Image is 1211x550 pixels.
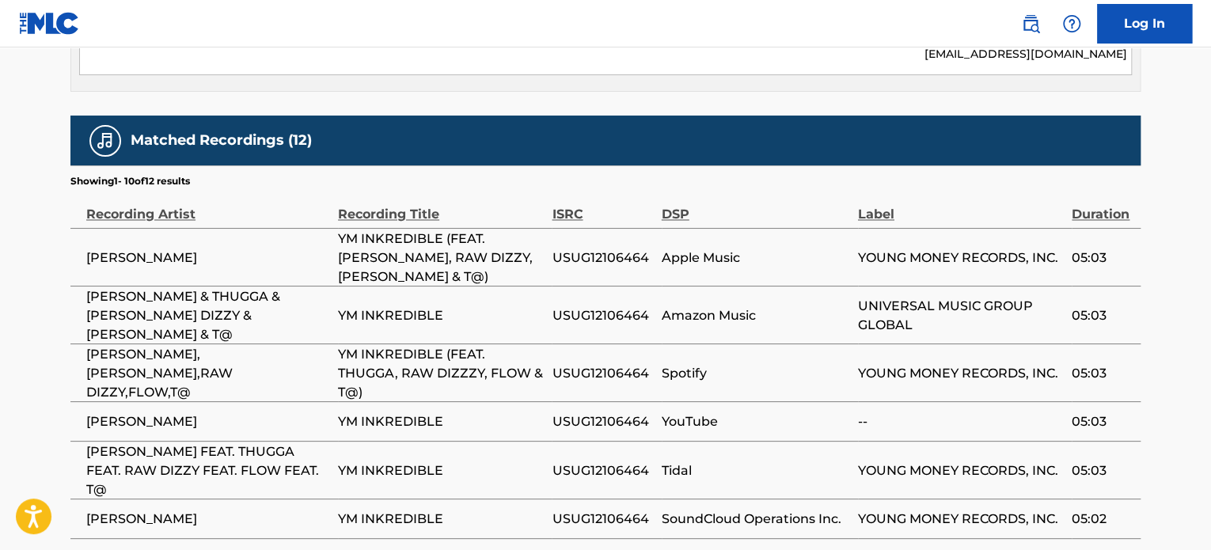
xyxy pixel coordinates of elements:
[858,461,1064,480] span: YOUNG MONEY RECORDS, INC.
[1056,8,1088,40] div: Help
[86,248,330,267] span: [PERSON_NAME]
[86,344,330,401] span: [PERSON_NAME],[PERSON_NAME],RAW DIZZY,FLOW,T@
[131,131,312,150] h5: Matched Recordings (12)
[338,229,544,286] span: YM INKREDIBLE (FEAT. [PERSON_NAME], RAW DIZZY, [PERSON_NAME] & T@)
[552,248,653,267] span: USUG12106464
[338,344,544,401] span: YM INKREDIBLE (FEAT. THUGGA, RAW DIZZZY, FLOW & T@)
[924,46,1131,63] p: [EMAIL_ADDRESS][DOMAIN_NAME]
[338,188,544,224] div: Recording Title
[86,286,330,343] span: [PERSON_NAME] & THUGGA & [PERSON_NAME] DIZZY & [PERSON_NAME] & T@
[552,363,653,382] span: USUG12106464
[86,188,330,224] div: Recording Artist
[1072,305,1133,324] span: 05:03
[338,305,544,324] span: YM INKREDIBLE
[662,188,850,224] div: DSP
[662,412,850,431] span: YouTube
[858,509,1064,528] span: YOUNG MONEY RECORDS, INC.
[858,363,1064,382] span: YOUNG MONEY RECORDS, INC.
[552,509,653,528] span: USUG12106464
[86,509,330,528] span: [PERSON_NAME]
[662,461,850,480] span: Tidal
[1021,14,1040,33] img: search
[662,305,850,324] span: Amazon Music
[552,188,653,224] div: ISRC
[1072,188,1133,224] div: Duration
[1015,8,1046,40] a: Public Search
[1072,461,1133,480] span: 05:03
[338,509,544,528] span: YM INKREDIBLE
[552,412,653,431] span: USUG12106464
[86,412,330,431] span: [PERSON_NAME]
[858,296,1064,334] span: UNIVERSAL MUSIC GROUP GLOBAL
[662,509,850,528] span: SoundCloud Operations Inc.
[662,363,850,382] span: Spotify
[1072,248,1133,267] span: 05:03
[552,461,653,480] span: USUG12106464
[19,12,80,35] img: MLC Logo
[70,174,190,188] p: Showing 1 - 10 of 12 results
[552,305,653,324] span: USUG12106464
[338,461,544,480] span: YM INKREDIBLE
[662,248,850,267] span: Apple Music
[86,442,330,499] span: [PERSON_NAME] FEAT. THUGGA FEAT. RAW DIZZY FEAT. FLOW FEAT. T@
[1062,14,1081,33] img: help
[1072,363,1133,382] span: 05:03
[1097,4,1192,44] a: Log In
[338,412,544,431] span: YM INKREDIBLE
[96,131,115,150] img: Matched Recordings
[858,248,1064,267] span: YOUNG MONEY RECORDS, INC.
[1072,509,1133,528] span: 05:02
[858,188,1064,224] div: Label
[1072,412,1133,431] span: 05:03
[858,412,1064,431] span: --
